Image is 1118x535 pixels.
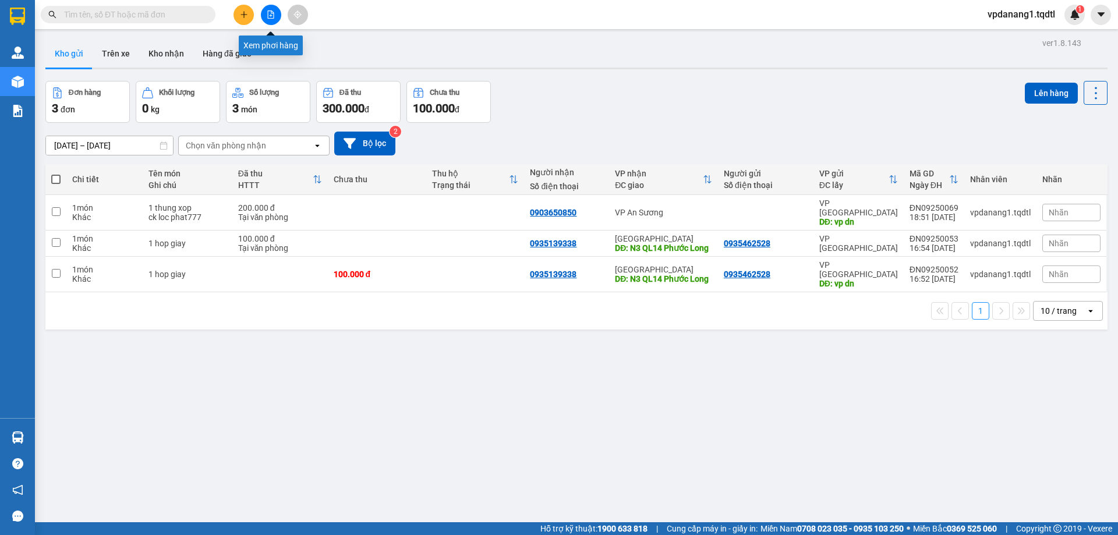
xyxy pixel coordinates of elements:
div: VP [GEOGRAPHIC_DATA] [819,234,898,253]
div: 200.000 đ [238,203,322,212]
div: Tại văn phòng [238,212,322,222]
span: 1 [1078,5,1082,13]
div: 0935139338 [530,270,576,279]
div: Khác [72,212,137,222]
div: Nhân viên [970,175,1031,184]
div: 16:52 [DATE] [910,274,958,284]
div: ck loc phat777 [148,212,227,222]
div: 0903650850 [530,208,576,217]
div: DĐ: N3 QL14 Phước Long [615,274,712,284]
th: Toggle SortBy [232,164,328,195]
div: Chi tiết [72,175,137,184]
img: warehouse-icon [12,76,24,88]
div: 1 hop giay [148,239,227,248]
img: icon-new-feature [1070,9,1080,20]
span: đ [365,105,369,114]
button: Chưa thu100.000đ [406,81,491,123]
input: Select a date range. [46,136,173,155]
span: 0 [142,101,148,115]
img: logo-vxr [10,8,25,25]
span: 300.000 [323,101,365,115]
div: Đã thu [339,88,361,97]
div: 18:51 [DATE] [910,212,958,222]
div: 1 hop giay [148,270,227,279]
div: Khác [72,274,137,284]
div: Ghi chú [148,180,227,190]
div: Đơn hàng [69,88,101,97]
th: Toggle SortBy [813,164,904,195]
strong: 0708 023 035 - 0935 103 250 [797,524,904,533]
div: ĐN09250069 [910,203,958,212]
span: Cung cấp máy in - giấy in: [667,522,758,535]
span: copyright [1053,525,1062,533]
div: Chọn văn phòng nhận [186,140,266,151]
div: Người nhận [530,168,603,177]
span: Miền Nam [760,522,904,535]
div: vpdanang1.tqdtl [970,239,1031,248]
div: Số điện thoại [530,182,603,191]
div: 16:54 [DATE] [910,243,958,253]
img: warehouse-icon [12,431,24,444]
div: Đã thu [238,169,313,178]
div: ĐN09250052 [910,265,958,274]
span: món [241,105,257,114]
div: Tên món [148,169,227,178]
sup: 1 [1076,5,1084,13]
span: | [656,522,658,535]
div: DĐ: N3 QL14 Phước Long [615,243,712,253]
span: message [12,511,23,522]
button: Hàng đã giao [193,40,261,68]
button: Đã thu300.000đ [316,81,401,123]
div: Chưa thu [430,88,459,97]
div: Thu hộ [432,169,510,178]
th: Toggle SortBy [904,164,964,195]
button: Kho gửi [45,40,93,68]
div: 0935462528 [724,239,770,248]
div: [GEOGRAPHIC_DATA] [615,234,712,243]
span: search [48,10,56,19]
div: Mã GD [910,169,949,178]
div: ĐN09250053 [910,234,958,243]
span: Hỗ trợ kỹ thuật: [540,522,648,535]
strong: 1900 633 818 [597,524,648,533]
button: Khối lượng0kg [136,81,220,123]
span: notification [12,484,23,495]
th: Toggle SortBy [426,164,525,195]
div: vpdanang1.tqdtl [970,208,1031,217]
button: Đơn hàng3đơn [45,81,130,123]
span: | [1006,522,1007,535]
button: Số lượng3món [226,81,310,123]
button: aim [288,5,308,25]
div: VP [GEOGRAPHIC_DATA] [819,260,898,279]
div: Khác [72,243,137,253]
button: Trên xe [93,40,139,68]
div: Số điện thoại [724,180,808,190]
div: 0935139338 [530,239,576,248]
svg: open [1086,306,1095,316]
div: 1 món [72,265,137,274]
div: VP [GEOGRAPHIC_DATA] [819,199,898,217]
div: Số lượng [249,88,279,97]
div: Khối lượng [159,88,194,97]
div: Chưa thu [334,175,420,184]
div: 1 thung xop [148,203,227,212]
div: VP An Sương [615,208,712,217]
span: ⚪️ [907,526,910,531]
div: Trạng thái [432,180,510,190]
sup: 2 [390,126,401,137]
div: ver 1.8.143 [1042,37,1081,49]
div: 10 / trang [1041,305,1077,317]
span: 3 [232,101,239,115]
div: Xem phơi hàng [239,36,303,55]
span: kg [151,105,160,114]
span: question-circle [12,458,23,469]
span: plus [240,10,248,19]
img: warehouse-icon [12,47,24,59]
span: aim [293,10,302,19]
div: DĐ: vp dn [819,279,898,288]
span: đơn [61,105,75,114]
div: vpdanang1.tqdtl [970,270,1031,279]
div: 100.000 đ [334,270,420,279]
button: Kho nhận [139,40,193,68]
img: solution-icon [12,105,24,117]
